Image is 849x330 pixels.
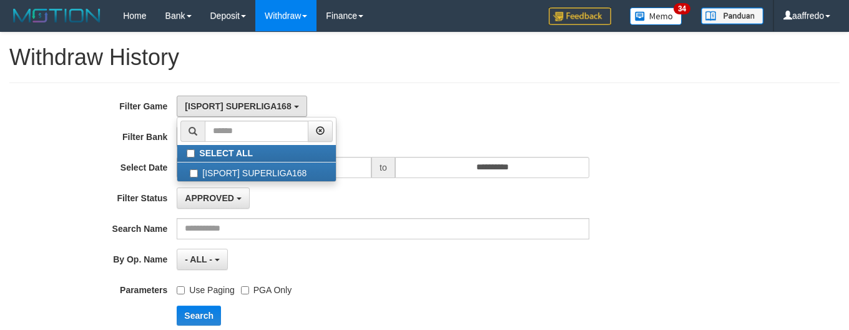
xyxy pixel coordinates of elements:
[177,187,249,209] button: APPROVED
[701,7,763,24] img: panduan.png
[177,96,307,117] button: [ISPORT] SUPERLIGA168
[549,7,611,25] img: Feedback.jpg
[177,306,221,326] button: Search
[9,6,104,25] img: MOTION_logo.png
[177,279,234,296] label: Use Paging
[371,157,395,178] span: to
[185,101,291,111] span: [ISPORT] SUPERLIGA168
[185,254,212,264] span: - ALL -
[9,45,840,70] h1: Withdraw History
[187,149,195,157] input: SELECT ALL
[630,7,682,25] img: Button%20Memo.svg
[177,145,336,162] label: SELECT ALL
[185,193,234,203] span: APPROVED
[177,162,336,181] label: [ISPORT] SUPERLIGA168
[241,279,292,296] label: PGA Only
[190,169,198,177] input: [ISPORT] SUPERLIGA168
[177,286,185,294] input: Use Paging
[674,3,690,14] span: 34
[177,249,227,270] button: - ALL -
[241,286,249,294] input: PGA Only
